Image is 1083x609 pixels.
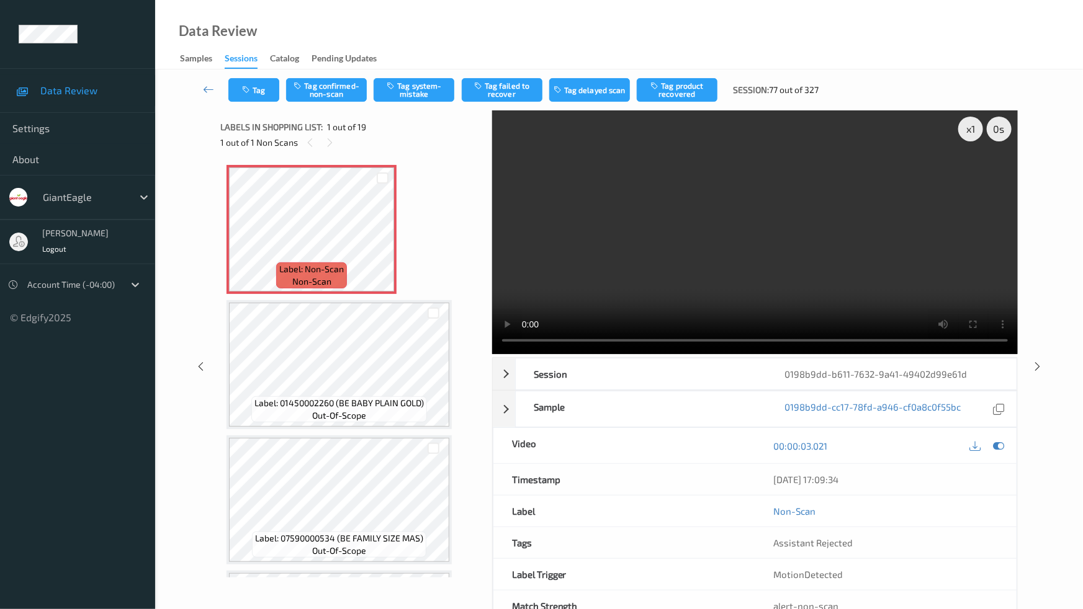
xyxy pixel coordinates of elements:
[179,25,257,37] div: Data Review
[549,78,630,102] button: Tag delayed scan
[493,559,755,590] div: Label Trigger
[733,84,769,96] span: Session:
[180,52,212,68] div: Samples
[637,78,717,102] button: Tag product recovered
[987,117,1012,141] div: 0 s
[784,401,961,417] a: 0198b9dd-cc17-78fd-a946-cf0a8c0f55bc
[773,473,998,486] div: [DATE] 17:09:34
[312,52,377,68] div: Pending Updates
[493,496,755,527] div: Label
[312,50,389,68] a: Pending Updates
[755,559,1017,590] div: MotionDetected
[220,121,323,133] span: Labels in shopping list:
[462,78,542,102] button: Tag failed to recover
[493,428,755,463] div: Video
[958,117,983,141] div: x 1
[769,84,819,96] span: 77 out of 327
[254,397,424,409] span: Label: 01450002260 (BE BABY PLAIN GOLD)
[493,527,755,558] div: Tags
[286,78,367,102] button: Tag confirmed-non-scan
[279,263,344,275] span: Label: Non-Scan
[220,135,483,150] div: 1 out of 1 Non Scans
[773,537,853,548] span: Assistant Rejected
[255,532,423,545] span: Label: 07590000534 (BE FAMILY SIZE MAS)
[493,358,1017,390] div: Session0198b9dd-b611-7632-9a41-49402d99e61d
[292,275,331,288] span: non-scan
[773,440,827,452] a: 00:00:03.021
[773,505,816,517] a: Non-Scan
[516,391,766,427] div: Sample
[766,358,1017,389] div: 0198b9dd-b611-7632-9a41-49402d99e61d
[225,52,258,69] div: Sessions
[228,78,279,102] button: Tag
[312,545,366,557] span: out-of-scope
[270,50,312,68] a: Catalog
[374,78,454,102] button: Tag system-mistake
[493,464,755,495] div: Timestamp
[312,409,366,422] span: out-of-scope
[225,50,270,69] a: Sessions
[516,358,766,389] div: Session
[180,50,225,68] a: Samples
[270,52,299,68] div: Catalog
[327,121,366,133] span: 1 out of 19
[493,391,1017,427] div: Sample0198b9dd-cc17-78fd-a946-cf0a8c0f55bc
